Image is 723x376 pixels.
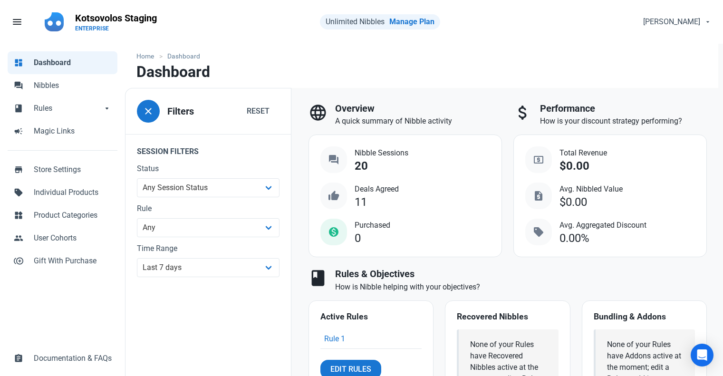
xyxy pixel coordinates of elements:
[326,17,385,26] span: Unlimited Nibbles
[14,125,23,135] span: campaign
[34,232,112,244] span: User Cohorts
[14,80,23,89] span: forum
[355,232,361,245] div: 0
[335,116,502,127] p: A quick summary of Nibble activity
[643,16,700,28] span: [PERSON_NAME]
[102,103,112,112] span: arrow_drop_down
[533,226,544,238] span: sell
[14,353,23,362] span: assignment
[34,187,112,198] span: Individual Products
[34,164,112,175] span: Store Settings
[328,190,339,202] span: thumb_up
[8,347,117,370] a: assignmentDocumentation & FAQs
[355,196,367,209] div: 11
[14,210,23,219] span: widgets
[8,51,117,74] a: dashboardDashboard
[559,160,589,173] div: $0.00
[540,103,707,114] h3: Performance
[137,100,160,123] button: close
[125,134,291,163] legend: Session Filters
[137,243,280,254] label: Time Range
[559,147,607,159] span: Total Revenue
[247,106,270,117] span: Reset
[457,312,558,322] h4: Recovered Nibbles
[136,51,159,61] a: Home
[389,17,434,26] a: Manage Plan
[8,204,117,227] a: widgetsProduct Categories
[324,334,345,343] a: Rule 1
[559,220,646,231] span: Avg. Aggregated Discount
[14,232,23,242] span: people
[137,163,280,174] label: Status
[34,210,112,221] span: Product Categories
[14,103,23,112] span: book
[34,57,112,68] span: Dashboard
[34,125,112,137] span: Magic Links
[594,312,695,322] h4: Bundling & Addons
[335,103,502,114] h3: Overview
[34,80,112,91] span: Nibbles
[355,160,368,173] div: 20
[328,154,339,165] span: question_answer
[540,116,707,127] p: How is your discount strategy performing?
[34,353,112,364] span: Documentation & FAQs
[559,232,589,245] div: 0.00%
[8,158,117,181] a: storeStore Settings
[14,255,23,265] span: control_point_duplicate
[308,269,328,288] span: book
[635,12,717,31] button: [PERSON_NAME]
[308,103,328,122] span: language
[14,57,23,67] span: dashboard
[559,196,587,209] div: $0.00
[8,227,117,250] a: peopleUser Cohorts
[330,364,371,375] span: Edit Rules
[355,220,390,231] span: Purchased
[34,255,112,267] span: Gift With Purchase
[136,63,210,80] h1: Dashboard
[513,103,532,122] span: attach_money
[533,190,544,202] span: request_quote
[335,281,707,293] p: How is Nibble helping with your objectives?
[14,187,23,196] span: sell
[328,226,339,238] span: monetization_on
[8,250,117,272] a: control_point_duplicateGift With Purchase
[34,103,102,114] span: Rules
[320,312,422,322] h4: Active Rules
[335,269,707,280] h3: Rules & Objectives
[14,164,23,174] span: store
[143,106,154,117] span: close
[8,181,117,204] a: sellIndividual Products
[75,11,157,25] p: Kotsovolos Staging
[69,8,163,36] a: Kotsovolos StagingENTERPRISE
[355,183,399,195] span: Deals Agreed
[355,147,408,159] span: Nibble Sessions
[11,16,23,28] span: menu
[8,120,117,143] a: campaignMagic Links
[75,25,157,32] p: ENTERPRISE
[533,154,544,165] span: local_atm
[559,183,623,195] span: Avg. Nibbled Value
[8,74,117,97] a: forumNibbles
[8,97,117,120] a: bookRulesarrow_drop_down
[137,203,280,214] label: Rule
[167,106,194,117] h3: Filters
[125,44,718,63] nav: breadcrumbs
[237,102,280,121] button: Reset
[691,344,713,366] div: Open Intercom Messenger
